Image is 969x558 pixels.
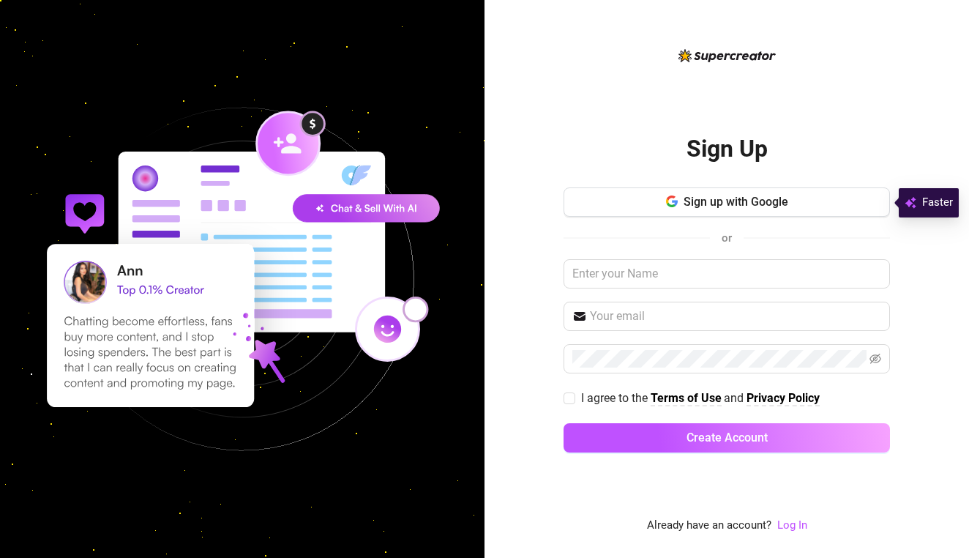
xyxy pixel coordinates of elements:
a: Log In [777,518,807,532]
input: Your email [590,308,881,325]
span: eye-invisible [869,353,881,365]
strong: Terms of Use [651,391,722,405]
button: Create Account [564,423,890,453]
strong: Privacy Policy [747,391,820,405]
span: Sign up with Google [684,195,788,209]
button: Sign up with Google [564,187,890,217]
img: logo-BBDzfeDw.svg [678,49,776,62]
span: Faster [922,194,953,212]
img: svg%3e [905,194,916,212]
span: Create Account [686,431,768,444]
input: Enter your Name [564,259,890,289]
a: Privacy Policy [747,391,820,406]
span: or [722,231,732,245]
a: Terms of Use [651,391,722,406]
span: Already have an account? [647,517,771,535]
h2: Sign Up [686,134,768,164]
span: and [724,391,747,405]
a: Log In [777,517,807,535]
span: I agree to the [581,391,651,405]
